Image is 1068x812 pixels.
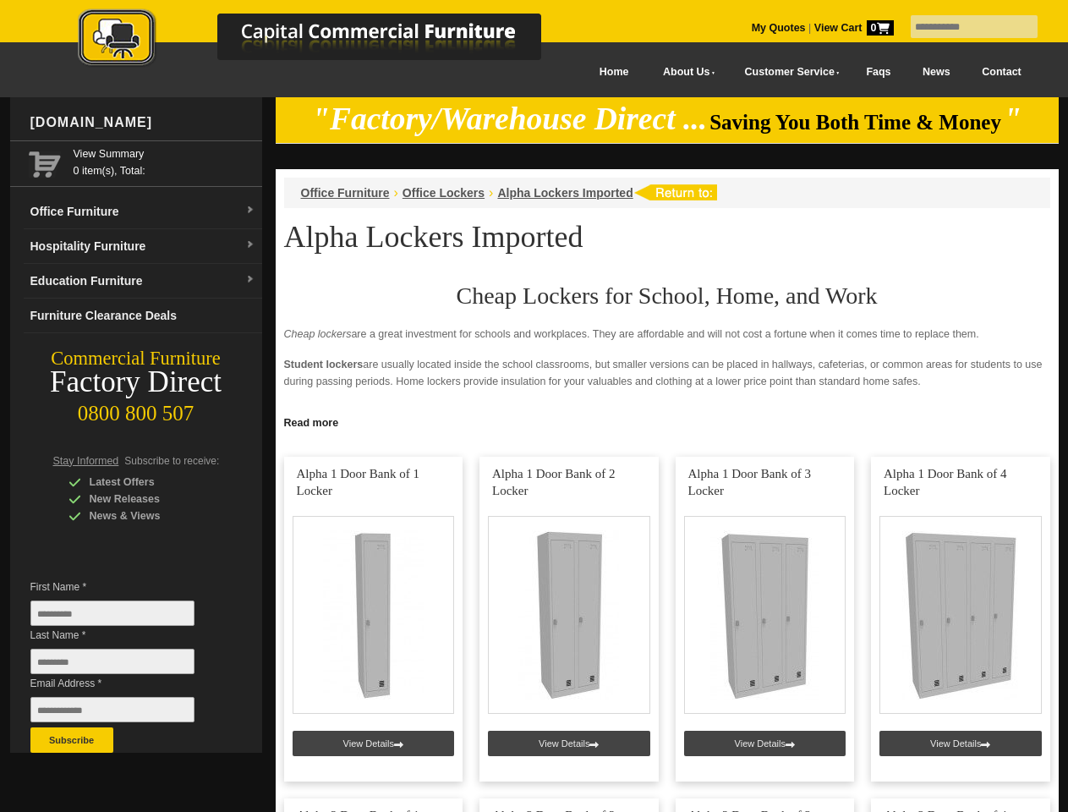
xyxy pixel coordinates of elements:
[74,145,255,177] span: 0 item(s), Total:
[124,455,219,467] span: Subscribe to receive:
[10,347,262,370] div: Commercial Furniture
[24,97,262,148] div: [DOMAIN_NAME]
[68,491,229,507] div: New Releases
[312,101,707,136] em: "Factory/Warehouse Direct ...
[245,275,255,285] img: dropdown
[644,53,726,91] a: About Us
[30,675,220,692] span: Email Address *
[497,186,633,200] a: Alpha Lockers Imported
[30,697,194,722] input: Email Address *
[284,221,1050,253] h1: Alpha Lockers Imported
[68,474,229,491] div: Latest Offers
[284,328,352,340] em: Cheap lockers
[906,53,966,91] a: News
[30,601,194,626] input: First Name *
[245,240,255,250] img: dropdown
[284,283,1050,309] h2: Cheap Lockers for School, Home, and Work
[301,186,390,200] a: Office Furniture
[24,195,262,229] a: Office Furnituredropdown
[867,20,894,36] span: 0
[74,145,255,162] a: View Summary
[403,186,485,200] a: Office Lockers
[276,410,1059,431] a: Click to read more
[1004,101,1021,136] em: "
[851,53,907,91] a: Faqs
[10,370,262,394] div: Factory Direct
[30,727,113,753] button: Subscribe
[53,455,119,467] span: Stay Informed
[68,507,229,524] div: News & Views
[284,326,1050,343] p: are a great investment for schools and workplaces. They are affordable and will not cost a fortun...
[24,264,262,299] a: Education Furnituredropdown
[284,403,1050,437] p: provide a sense of security for the employees. Since no one can enter or touch the locker, it red...
[814,22,894,34] strong: View Cart
[284,359,364,370] strong: Student lockers
[30,627,220,644] span: Last Name *
[30,579,220,595] span: First Name *
[811,22,893,34] a: View Cart0
[10,393,262,425] div: 0800 800 507
[489,184,493,201] li: ›
[966,53,1037,91] a: Contact
[245,206,255,216] img: dropdown
[284,356,1050,390] p: are usually located inside the school classrooms, but smaller versions can be placed in hallways,...
[31,8,623,70] img: Capital Commercial Furniture Logo
[30,649,194,674] input: Last Name *
[24,299,262,333] a: Furniture Clearance Deals
[24,229,262,264] a: Hospitality Furnituredropdown
[633,184,717,200] img: return to
[726,53,850,91] a: Customer Service
[394,184,398,201] li: ›
[709,111,1001,134] span: Saving You Both Time & Money
[31,8,623,75] a: Capital Commercial Furniture Logo
[752,22,806,34] a: My Quotes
